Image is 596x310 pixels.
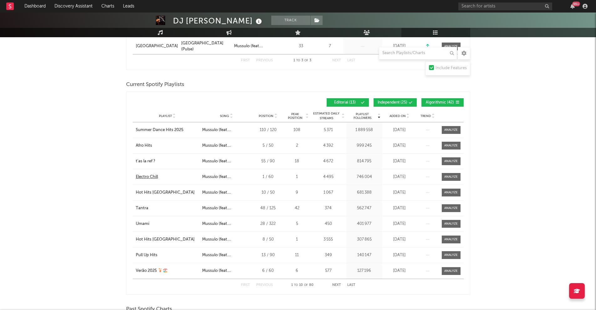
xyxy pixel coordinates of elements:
a: Pull Up Hits [136,252,199,258]
div: 13 / 90 [254,252,282,258]
div: 6 / 60 [254,268,282,274]
div: 1 3 3 [285,57,320,64]
div: 5 371 [312,127,345,133]
span: Algorithmic ( 42 ) [425,101,454,104]
a: Verão 2025 🍹🏖️ [136,268,199,274]
div: Summer Dance Hits 2025 [136,127,183,133]
div: 4 672 [312,158,345,165]
div: 140 147 [348,252,381,258]
div: 374 [312,205,345,211]
div: Include Features [436,64,467,72]
div: 10 / 50 [254,190,282,196]
div: 577 [312,268,345,274]
a: Umami [136,221,199,227]
button: Track [271,16,310,25]
span: Added On [390,114,406,118]
div: Mussulo (feat. [PERSON_NAME]) [202,205,251,211]
a: Hot Hits [GEOGRAPHIC_DATA] [136,236,199,243]
span: Current Spotify Playlists [126,81,184,89]
span: Peak Position [285,112,305,120]
div: 999 245 [348,143,381,149]
div: Mussulo (feat. [PERSON_NAME]) [202,174,251,180]
a: Electro Chill [136,174,199,180]
input: Search Playlists/Charts [379,47,457,59]
button: Next [332,59,341,62]
div: Afro Hits [136,143,152,149]
div: [DATE] [384,268,415,274]
button: Next [332,283,341,287]
div: Mussulo (feat. [PERSON_NAME]) [202,268,251,274]
button: Independent(25) [374,98,417,107]
div: 42 [285,205,309,211]
div: Mussulo (feat. [PERSON_NAME]) [202,252,251,258]
div: 3 555 [312,236,345,243]
div: 2 [285,143,309,149]
div: 18 [285,158,309,165]
div: Mussulo (feat. [PERSON_NAME]) [202,127,251,133]
div: 108 [285,127,309,133]
div: 110 / 120 [254,127,282,133]
button: Editorial(13) [327,98,369,107]
div: 1 / 60 [254,174,282,180]
div: 562 747 [348,205,381,211]
div: Verão 2025 🍹🏖️ [136,268,168,274]
div: Umami [136,221,149,227]
div: 9 [285,190,309,196]
div: 7 [318,43,342,49]
div: 4 495 [312,174,345,180]
input: Search for artists [458,3,552,10]
div: [DATE] [384,43,415,49]
span: Song [220,114,229,118]
div: [DATE] [384,221,415,227]
div: Mussulo (feat. [PERSON_NAME]) [unfazed Remix] [202,221,251,227]
span: to [294,284,298,287]
div: [GEOGRAPHIC_DATA] (Pulse) [181,40,231,53]
div: [DATE] [384,174,415,180]
div: 401 977 [348,221,381,227]
div: t'as la ref ? [136,158,155,165]
button: 99+ [570,4,575,9]
div: 814 795 [348,158,381,165]
div: Mussulo (feat. [PERSON_NAME]) [202,158,251,165]
div: Mussulo (feat. [PERSON_NAME]) [234,43,284,49]
div: 1 [285,174,309,180]
div: Electro Chill [136,174,158,180]
div: 1 889 558 [348,127,381,133]
div: 450 [312,221,345,227]
div: 1 067 [312,190,345,196]
div: 8 / 50 [254,236,282,243]
div: Hot Hits [GEOGRAPHIC_DATA] [136,190,195,196]
a: t'as la ref ? [136,158,199,165]
button: Last [347,59,355,62]
div: 127 196 [348,268,381,274]
div: Tantra [136,205,148,211]
div: [DATE] [384,143,415,149]
div: 99 + [572,2,580,6]
button: First [241,59,250,62]
div: 55 / 90 [254,158,282,165]
div: [DATE] [384,252,415,258]
a: Tantra [136,205,199,211]
div: Mussulo (feat. [PERSON_NAME]) [202,236,251,243]
span: Playlist Followers [348,112,377,120]
div: [GEOGRAPHIC_DATA] [136,43,178,49]
button: Previous [256,59,273,62]
div: 1 [285,236,309,243]
span: to [296,59,300,62]
span: Editorial ( 13 ) [331,101,359,104]
div: 746 004 [348,174,381,180]
div: [DATE] [384,190,415,196]
span: of [304,284,308,287]
span: Independent ( 25 ) [378,101,407,104]
div: 681 388 [348,190,381,196]
div: Mussulo (feat. [PERSON_NAME]) [202,190,251,196]
button: First [241,283,250,287]
span: Estimated Daily Streams [312,111,341,121]
div: [DATE] [384,158,415,165]
div: DJ [PERSON_NAME] [173,16,263,26]
div: [DATE] [384,205,415,211]
div: 6 [285,268,309,274]
div: 307 865 [348,236,381,243]
div: Mussulo (feat. [PERSON_NAME]) [202,143,251,149]
span: Trend [420,114,431,118]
